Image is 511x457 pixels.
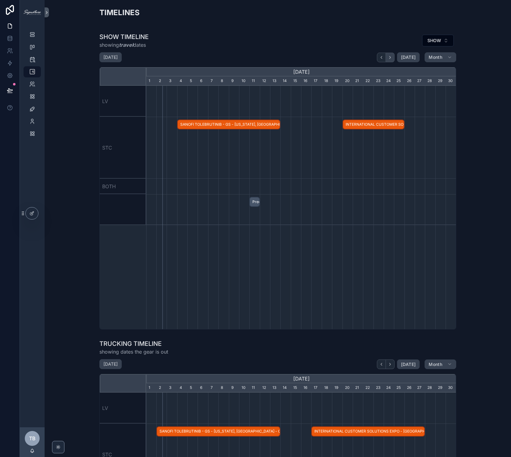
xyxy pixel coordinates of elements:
[250,197,259,207] span: Precision 7 - CONFIRMED
[363,383,373,393] div: 22
[20,25,45,147] div: scrollable content
[322,76,332,86] div: 18
[429,54,442,60] span: Month
[99,41,149,49] span: showing dates
[301,383,311,393] div: 16
[373,383,384,393] div: 23
[177,76,187,86] div: 4
[404,383,415,393] div: 26
[415,76,425,86] div: 27
[100,179,146,194] div: BOTH
[178,120,280,130] span: SANOFI TOLEBRUTINIB - GS - [US_STATE], [GEOGRAPHIC_DATA] - CONFIRMED
[100,117,146,179] div: STC
[99,33,149,41] h1: SHOW TIMELINE
[446,383,456,393] div: 30
[156,383,167,393] div: 2
[24,10,41,15] img: App logo
[218,76,229,86] div: 8
[311,426,425,437] div: INTERNATIONAL CUSTOMER SOLUTIONS EXPO - Orlando, FL - CONFIRMED
[301,76,311,86] div: 16
[99,348,168,355] span: showing dates the gear is out
[187,383,198,393] div: 5
[100,86,146,117] div: LV
[146,374,456,383] div: [DATE]
[260,76,270,86] div: 12
[280,383,290,393] div: 14
[343,120,404,130] span: INTERNATIONAL CUSTOMER SOLUTIONS EXPO - [GEOGRAPHIC_DATA], [GEOGRAPHIC_DATA] - CONFIRMED
[99,339,168,348] h1: TRUCKING TIMELINE
[312,426,424,437] span: INTERNATIONAL CUSTOMER SOLUTIONS EXPO - [GEOGRAPHIC_DATA], [GEOGRAPHIC_DATA] - CONFIRMED
[249,76,260,86] div: 11
[146,383,156,393] div: 1
[311,76,321,86] div: 17
[187,76,198,86] div: 5
[29,435,36,442] span: TB
[401,362,416,367] span: [DATE]
[397,52,420,62] button: [DATE]
[198,76,208,86] div: 6
[343,383,353,393] div: 20
[208,76,218,86] div: 7
[353,76,363,86] div: 21
[384,76,394,86] div: 24
[311,383,321,393] div: 17
[343,76,353,86] div: 20
[103,361,118,367] h2: [DATE]
[167,76,177,86] div: 3
[446,76,456,86] div: 30
[425,76,435,86] div: 28
[249,197,260,207] div: Precision 7 - CONFIRMED
[425,52,456,62] button: Month
[177,383,187,393] div: 4
[156,76,167,86] div: 2
[353,383,363,393] div: 21
[332,76,342,86] div: 19
[167,383,177,393] div: 3
[384,383,394,393] div: 24
[401,54,416,60] span: [DATE]
[260,383,270,393] div: 12
[397,359,420,369] button: [DATE]
[229,383,239,393] div: 9
[208,383,218,393] div: 7
[425,383,435,393] div: 28
[394,76,404,86] div: 25
[343,120,404,130] div: INTERNATIONAL CUSTOMER SOLUTIONS EXPO - Orlando, FL - CONFIRMED
[270,76,280,86] div: 13
[322,383,332,393] div: 18
[404,76,415,86] div: 26
[99,7,140,18] h2: TIMELINES
[422,35,454,46] button: Select Button
[394,383,404,393] div: 25
[100,393,146,424] div: LV
[157,426,280,437] span: SANOFI TOLEBRUTINIB - GS - [US_STATE], [GEOGRAPHIC_DATA] - CONFIRMED
[229,76,239,86] div: 9
[218,383,229,393] div: 8
[177,120,281,130] div: SANOFI TOLEBRUTINIB - GS - New York, NY - CONFIRMED
[429,362,442,367] span: Month
[332,383,342,393] div: 19
[427,37,441,44] span: SHOW
[239,383,249,393] div: 10
[363,76,373,86] div: 22
[249,383,260,393] div: 11
[280,76,290,86] div: 14
[373,76,384,86] div: 23
[291,76,301,86] div: 15
[415,383,425,393] div: 27
[198,383,208,393] div: 6
[146,67,456,76] div: [DATE]
[103,54,118,60] h2: [DATE]
[425,359,456,369] button: Month
[270,383,280,393] div: 13
[435,76,446,86] div: 29
[119,42,133,48] em: travel
[156,426,280,437] div: SANOFI TOLEBRUTINIB - GS - New York, NY - CONFIRMED
[291,383,301,393] div: 15
[146,76,156,86] div: 1
[239,76,249,86] div: 10
[435,383,446,393] div: 29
